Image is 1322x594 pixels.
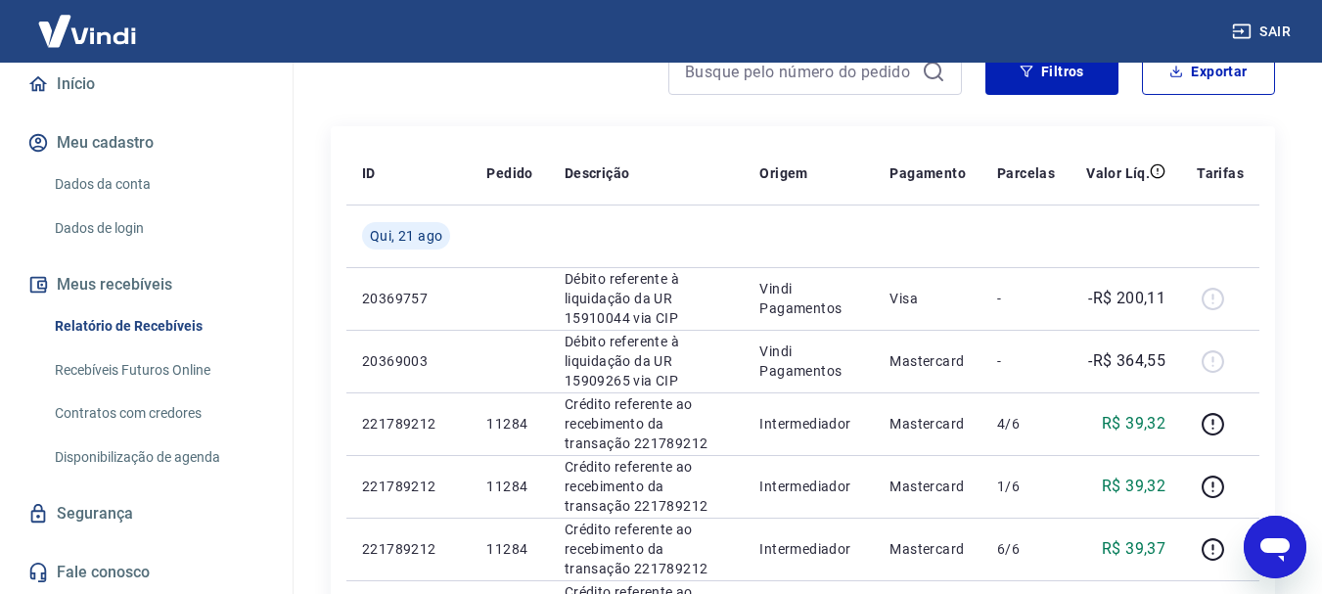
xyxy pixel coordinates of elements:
p: - [997,351,1055,371]
a: Contratos com credores [47,393,269,434]
p: Pagamento [889,163,966,183]
p: R$ 39,32 [1102,412,1165,435]
p: 221789212 [362,539,455,559]
p: Pedido [486,163,532,183]
p: Crédito referente ao recebimento da transação 221789212 [565,394,729,453]
button: Meu cadastro [23,121,269,164]
a: Início [23,63,269,106]
img: Vindi [23,1,151,61]
p: Descrição [565,163,630,183]
a: Segurança [23,492,269,535]
p: R$ 39,32 [1102,475,1165,498]
p: Crédito referente ao recebimento da transação 221789212 [565,520,729,578]
p: 20369757 [362,289,455,308]
p: 4/6 [997,414,1055,434]
p: -R$ 200,11 [1088,287,1165,310]
p: Crédito referente ao recebimento da transação 221789212 [565,457,729,516]
a: Fale conosco [23,551,269,594]
p: Tarifas [1197,163,1244,183]
p: Intermediador [759,414,858,434]
p: ID [362,163,376,183]
p: - [997,289,1055,308]
p: Vindi Pagamentos [759,342,858,381]
a: Disponibilização de agenda [47,437,269,478]
p: Parcelas [997,163,1055,183]
p: Vindi Pagamentos [759,279,858,318]
p: 1/6 [997,477,1055,496]
iframe: Botão para abrir a janela de mensagens [1244,516,1306,578]
a: Dados da conta [47,164,269,205]
p: 221789212 [362,414,455,434]
p: Valor Líq. [1086,163,1150,183]
p: Visa [889,289,966,308]
button: Meus recebíveis [23,263,269,306]
a: Dados de login [47,208,269,249]
p: 11284 [486,539,532,559]
p: Origem [759,163,807,183]
p: 11284 [486,414,532,434]
p: Mastercard [889,351,966,371]
p: R$ 39,37 [1102,537,1165,561]
p: Mastercard [889,477,966,496]
p: Mastercard [889,414,966,434]
a: Relatório de Recebíveis [47,306,269,346]
a: Recebíveis Futuros Online [47,350,269,390]
p: -R$ 364,55 [1088,349,1165,373]
p: Débito referente à liquidação da UR 15910044 via CIP [565,269,729,328]
span: Qui, 21 ago [370,226,442,246]
p: Intermediador [759,477,858,496]
p: Mastercard [889,539,966,559]
p: Intermediador [759,539,858,559]
p: 221789212 [362,477,455,496]
p: 6/6 [997,539,1055,559]
p: 20369003 [362,351,455,371]
p: 11284 [486,477,532,496]
input: Busque pelo número do pedido [685,57,914,86]
button: Sair [1228,14,1299,50]
button: Exportar [1142,48,1275,95]
button: Filtros [985,48,1118,95]
p: Débito referente à liquidação da UR 15909265 via CIP [565,332,729,390]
